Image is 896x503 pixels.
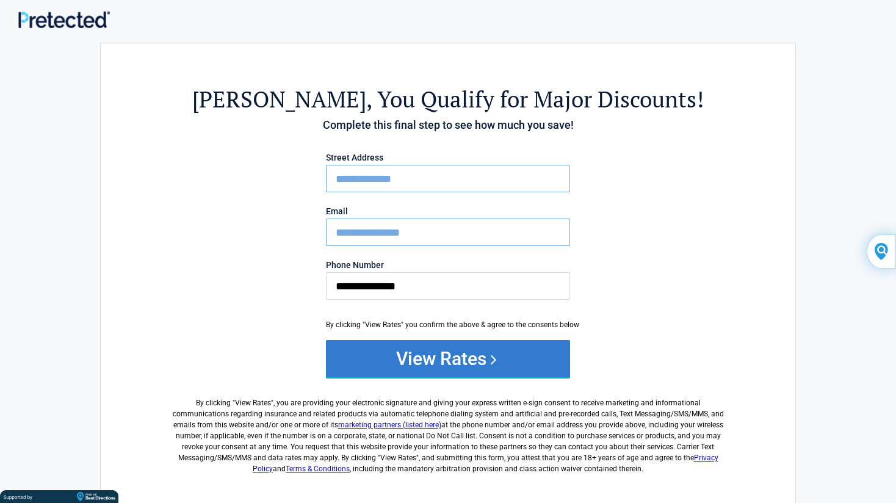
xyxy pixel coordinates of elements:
div: By clicking "View Rates" you confirm the above & agree to the consents below [326,319,570,330]
h4: Complete this final step to see how much you save! [168,117,728,133]
a: marketing partners (listed here) [338,421,441,429]
img: Main Logo [18,11,110,27]
label: Email [326,207,570,215]
h2: , You Qualify for Major Discounts! [168,84,728,114]
button: View Rates [326,340,570,377]
label: By clicking " ", you are providing your electronic signature and giving your express written e-si... [168,388,728,474]
label: Street Address [326,153,570,162]
span: View Rates [235,399,271,407]
label: Phone Number [326,261,570,269]
a: Terms & Conditions [286,465,350,473]
span: [PERSON_NAME] [192,84,366,114]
